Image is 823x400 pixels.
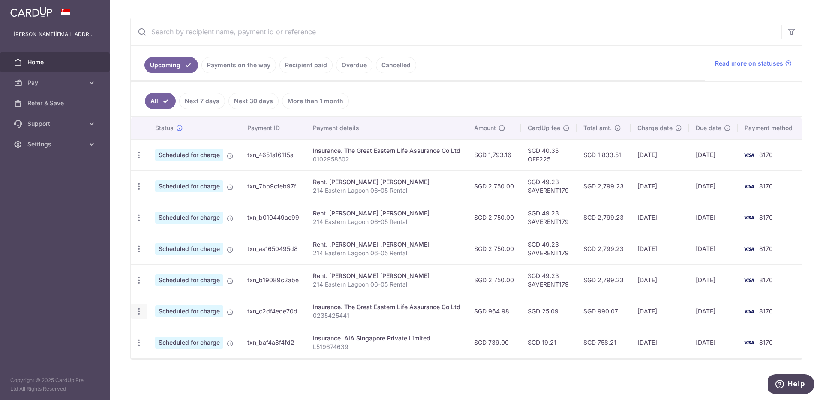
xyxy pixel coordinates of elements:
[336,57,372,73] a: Overdue
[637,124,673,132] span: Charge date
[740,181,757,191] img: Bank Card
[740,212,757,223] img: Bank Card
[631,233,689,264] td: [DATE]
[631,264,689,296] td: [DATE]
[313,334,460,343] div: Insurance. AIA Singapore Private Limited
[759,245,773,252] span: 8170
[759,339,773,346] span: 8170
[740,150,757,160] img: Bank Card
[467,327,521,358] td: SGD 739.00
[689,202,738,233] td: [DATE]
[144,57,198,73] a: Upcoming
[145,93,176,109] a: All
[313,303,460,311] div: Insurance. The Great Eastern Life Assurance Co Ltd
[313,146,460,155] div: Insurance. The Great Eastern Life Assurance Co Ltd
[689,264,738,296] td: [DATE]
[376,57,416,73] a: Cancelled
[521,233,577,264] td: SGD 49.23 SAVERENT179
[27,58,84,66] span: Home
[583,124,612,132] span: Total amt.
[313,272,460,280] div: Rent. [PERSON_NAME] [PERSON_NAME]
[313,343,460,351] p: L519674639
[738,117,803,139] th: Payment method
[521,327,577,358] td: SGD 19.21
[715,59,783,68] span: Read more on statuses
[155,149,223,161] span: Scheduled for charge
[577,264,631,296] td: SGD 2,799.23
[521,170,577,202] td: SGD 49.23 SAVERENT179
[240,264,306,296] td: txn_b19089c2abe
[689,233,738,264] td: [DATE]
[179,93,225,109] a: Next 7 days
[696,124,721,132] span: Due date
[521,139,577,170] td: SGD 40.35 OFF225
[521,264,577,296] td: SGD 49.23 SAVERENT179
[689,170,738,202] td: [DATE]
[131,18,781,45] input: Search by recipient name, payment id or reference
[240,202,306,233] td: txn_b010449ae99
[740,337,757,348] img: Bank Card
[155,305,223,317] span: Scheduled for charge
[467,170,521,202] td: SGD 2,750.00
[631,327,689,358] td: [DATE]
[313,280,460,289] p: 214 Eastern Lagoon 06-05 Rental
[155,337,223,349] span: Scheduled for charge
[201,57,276,73] a: Payments on the way
[577,327,631,358] td: SGD 758.21
[631,139,689,170] td: [DATE]
[577,170,631,202] td: SGD 2,799.23
[240,233,306,264] td: txn_aa1650495d8
[313,209,460,218] div: Rent. [PERSON_NAME] [PERSON_NAME]
[467,202,521,233] td: SGD 2,750.00
[313,249,460,257] p: 214 Eastern Lagoon 06-05 Rental
[467,264,521,296] td: SGD 2,750.00
[27,119,84,128] span: Support
[740,244,757,254] img: Bank Card
[759,151,773,158] span: 8170
[631,170,689,202] td: [DATE]
[155,212,223,224] span: Scheduled for charge
[313,178,460,186] div: Rent. [PERSON_NAME] [PERSON_NAME]
[155,180,223,192] span: Scheduled for charge
[282,93,349,109] a: More than 1 month
[715,59,792,68] a: Read more on statuses
[306,117,467,139] th: Payment details
[759,182,773,190] span: 8170
[521,296,577,327] td: SGD 25.09
[467,233,521,264] td: SGD 2,750.00
[27,140,84,149] span: Settings
[740,275,757,285] img: Bank Card
[313,155,460,164] p: 0102958502
[759,276,773,284] span: 8170
[689,296,738,327] td: [DATE]
[313,186,460,195] p: 214 Eastern Lagoon 06-05 Rental
[228,93,279,109] a: Next 30 days
[313,218,460,226] p: 214 Eastern Lagoon 06-05 Rental
[631,202,689,233] td: [DATE]
[740,306,757,316] img: Bank Card
[10,7,52,17] img: CardUp
[577,296,631,327] td: SGD 990.07
[759,307,773,315] span: 8170
[467,296,521,327] td: SGD 964.98
[240,170,306,202] td: txn_7bb9cfeb97f
[759,214,773,221] span: 8170
[279,57,333,73] a: Recipient paid
[577,202,631,233] td: SGD 2,799.23
[631,296,689,327] td: [DATE]
[474,124,496,132] span: Amount
[577,139,631,170] td: SGD 1,833.51
[155,124,174,132] span: Status
[768,374,814,396] iframe: Opens a widget where you can find more information
[313,311,460,320] p: 0235425441
[467,139,521,170] td: SGD 1,793.16
[14,30,96,39] p: [PERSON_NAME][EMAIL_ADDRESS][DOMAIN_NAME]
[313,240,460,249] div: Rent. [PERSON_NAME] [PERSON_NAME]
[240,296,306,327] td: txn_c2df4ede70d
[155,274,223,286] span: Scheduled for charge
[528,124,560,132] span: CardUp fee
[521,202,577,233] td: SGD 49.23 SAVERENT179
[240,117,306,139] th: Payment ID
[689,139,738,170] td: [DATE]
